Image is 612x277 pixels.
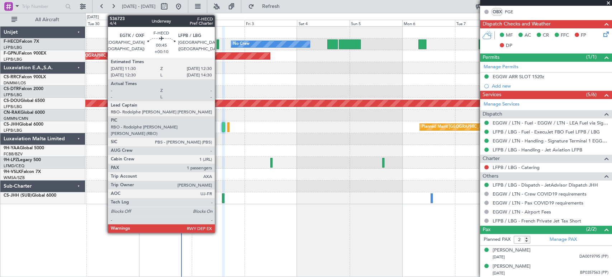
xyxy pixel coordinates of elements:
[422,122,535,132] div: Planned Maint [GEOGRAPHIC_DATA] ([GEOGRAPHIC_DATA])
[4,92,22,98] a: LFPB/LBG
[506,32,513,39] span: MF
[4,116,28,121] a: GMMN/CMN
[493,254,505,260] span: [DATE]
[4,128,22,133] a: LFPB/LBG
[87,14,99,20] div: [DATE]
[493,209,551,215] a: EGGW / LTN - Airport Fees
[4,57,22,62] a: LFPB/LBG
[493,218,581,224] a: LFPB / LBG - French Private Jet Tax Short
[4,158,18,162] span: 9H-LPZ
[483,53,499,62] span: Permits
[4,39,19,44] span: F-HECD
[4,175,25,180] a: WMSA/SZB
[484,236,511,243] label: Planned PAX
[8,14,78,25] button: All Aircraft
[4,170,41,174] a: 9H-VSLKFalcon 7X
[4,75,46,79] a: CS-RRCFalcon 900LX
[4,170,21,174] span: 9H-VSLK
[493,182,598,188] a: LFPB / LBG - Dispatch - JetAdvisor Dispatch JHH
[493,263,531,270] div: [PERSON_NAME]
[525,32,531,39] span: AC
[4,87,43,91] a: CS-DTRFalcon 2000
[22,1,63,12] input: Trip Number
[139,20,192,26] div: Wed 1
[51,51,164,61] div: Planned Maint [GEOGRAPHIC_DATA] ([GEOGRAPHIC_DATA])
[122,3,156,10] span: [DATE] - [DATE]
[493,191,587,197] a: EGGW / LTN - Crew COVID19 requirements
[484,64,518,71] a: Manage Permits
[4,99,20,103] span: CS-DOU
[483,20,551,28] span: Dispatch Checks and Weather
[245,20,297,26] div: Fri 3
[297,20,350,26] div: Sat 4
[493,129,600,135] a: LFPB / LBG - Fuel - ExecuJet FBO Fuel LFPB / LBG
[586,53,597,61] span: (1/1)
[4,146,44,150] a: 9H-YAAGlobal 5000
[4,87,19,91] span: CS-DTR
[402,20,455,26] div: Mon 6
[4,45,22,50] a: LFPB/LBG
[483,155,500,163] span: Charter
[256,4,286,9] span: Refresh
[543,32,549,39] span: CR
[483,91,501,99] span: Services
[580,270,608,276] span: BP0357563 (PP)
[581,32,586,39] span: FP
[4,104,22,109] a: LFPB/LBG
[4,146,20,150] span: 9H-YAA
[493,247,531,254] div: [PERSON_NAME]
[245,1,288,12] button: Refresh
[493,164,540,170] a: LFPB / LBG - Catering
[493,147,582,153] a: LFPB / LBG - Handling - Jet Aviation LFPB
[493,120,608,126] a: EGGW / LTN - Fuel - EGGW / LTN - LEA Fuel via Signature in EGGW
[4,122,43,127] a: CS-JHHGlobal 6000
[4,193,56,198] a: CS-JHH (SUB)Global 6000
[492,83,608,89] div: Add new
[86,20,139,26] div: Tue 30
[586,225,597,233] span: (2/2)
[491,8,503,16] div: OBX
[455,20,508,26] div: Tue 7
[4,51,19,56] span: F-GPNJ
[493,200,583,206] a: EGGW / LTN - Pax COVID19 requirements
[350,20,402,26] div: Sun 5
[483,110,502,118] span: Dispatch
[4,193,32,198] span: CS-JHH (SUB)
[4,39,39,44] a: F-HECDFalcon 7X
[233,39,250,50] div: No Crew
[579,254,608,260] span: DA0019795 (PP)
[4,80,26,86] a: DNMM/LOS
[505,9,521,15] a: PGE
[4,163,24,169] a: LFMD/CEQ
[550,236,577,243] a: Manage PAX
[483,172,498,180] span: Others
[506,42,512,50] span: DP
[4,99,45,103] a: CS-DOUGlobal 6500
[4,111,45,115] a: CN-RAKGlobal 6000
[586,91,597,98] span: (5/6)
[4,75,19,79] span: CS-RRC
[4,158,41,162] a: 9H-LPZLegacy 500
[493,271,505,276] span: [DATE]
[493,74,544,80] div: EGGW ARR SLOT 1520z
[4,111,20,115] span: CN-RAK
[4,151,23,157] a: FCBB/BZV
[484,101,520,108] a: Manage Services
[140,14,152,20] div: [DATE]
[483,226,490,234] span: Pax
[4,51,46,56] a: F-GPNJFalcon 900EX
[493,138,608,144] a: EGGW / LTN - Handling - Signature Terminal 1 EGGW / LTN
[561,32,569,39] span: FFC
[4,122,19,127] span: CS-JHH
[19,17,76,22] span: All Aircraft
[192,20,245,26] div: Thu 2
